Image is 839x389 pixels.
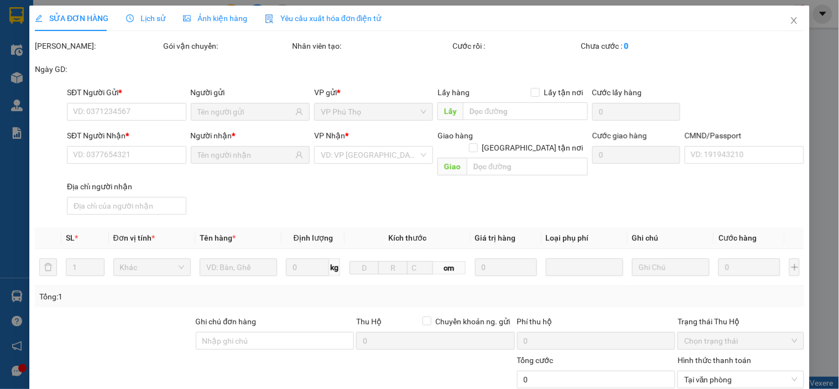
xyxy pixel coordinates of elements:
span: Tên hàng [200,234,236,242]
span: clock-circle [126,14,134,22]
div: Địa chỉ người nhận [67,180,186,193]
div: CMND/Passport [685,129,804,142]
span: Lấy hàng [438,88,470,97]
span: VP Nhận [314,131,345,140]
div: Người nhận [191,129,310,142]
label: Ghi chú đơn hàng [196,317,257,326]
span: Lịch sử [126,14,165,23]
img: icon [265,14,274,23]
input: Cước giao hàng [592,146,681,164]
span: Tại văn phòng [684,371,797,388]
div: Trạng thái Thu Hộ [678,315,804,328]
input: Dọc đường [467,158,588,175]
input: Tên người gửi [197,106,293,118]
div: Gói vận chuyển: [164,40,290,52]
span: Yêu cầu xuất hóa đơn điện tử [265,14,382,23]
label: Hình thức thanh toán [678,356,751,365]
span: Tổng cước [517,356,554,365]
input: Tên người nhận [197,149,293,161]
input: R [378,261,408,274]
b: 0 [624,42,629,50]
span: Kích thước [388,234,426,242]
div: SĐT Người Nhận [67,129,186,142]
span: Chọn trạng thái [684,333,797,349]
input: Địa chỉ của người nhận [67,197,186,215]
div: [PERSON_NAME]: [35,40,161,52]
input: 0 [719,258,781,276]
input: C [407,261,434,274]
span: edit [35,14,43,22]
div: Phí thu hộ [517,315,676,332]
button: plus [789,258,799,276]
div: Người gửi [191,86,310,98]
input: Ghi chú đơn hàng [196,332,355,350]
span: Định lượng [294,234,333,242]
span: Cước hàng [719,234,757,242]
span: picture [183,14,191,22]
span: Ảnh kiện hàng [183,14,247,23]
span: Giao [438,158,467,175]
span: Thu Hộ [356,317,382,326]
div: Nhân viên tạo: [292,40,451,52]
span: user [295,151,303,159]
span: close [790,16,799,25]
span: SỬA ĐƠN HÀNG [35,14,108,23]
span: Giao hàng [438,131,473,140]
span: Khác [120,259,184,276]
span: Chuyển khoản ng. gửi [431,315,515,328]
span: cm [434,261,466,274]
input: Ghi Chú [632,258,710,276]
input: 0 [475,258,537,276]
input: D [350,261,379,274]
label: Cước lấy hàng [592,88,642,97]
span: Giá trị hàng [475,234,516,242]
span: SL [66,234,75,242]
span: Đơn vị tính [113,234,155,242]
th: Ghi chú [628,227,714,249]
span: Lấy [438,102,463,120]
button: delete [39,258,57,276]
div: VP gửi [314,86,433,98]
th: Loại phụ phí [541,227,628,249]
input: VD: Bàn, Ghế [200,258,277,276]
span: kg [329,258,340,276]
span: [GEOGRAPHIC_DATA] tận nơi [478,142,588,154]
label: Cước giao hàng [592,131,647,140]
div: SĐT Người Gửi [67,86,186,98]
span: user [295,108,303,116]
input: Dọc đường [463,102,588,120]
span: VP Phú Thọ [321,103,426,120]
div: Cước rồi : [453,40,579,52]
button: Close [779,6,810,37]
div: Chưa cước : [581,40,707,52]
div: Ngày GD: [35,63,161,75]
span: Lấy tận nơi [540,86,588,98]
div: Tổng: 1 [39,291,325,303]
input: Cước lấy hàng [592,103,681,121]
